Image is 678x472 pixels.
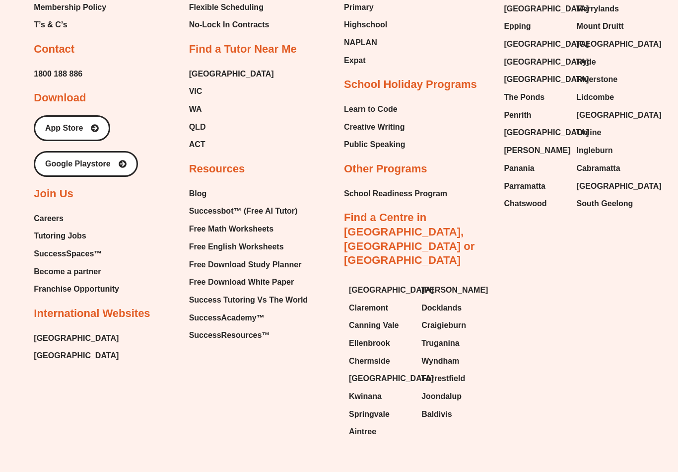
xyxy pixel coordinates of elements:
[349,354,411,369] a: Chermside
[577,143,639,158] a: Ingleburn
[189,42,297,57] h2: Find a Tutor Near Me
[504,19,566,34] a: Epping
[504,125,589,140] span: [GEOGRAPHIC_DATA]
[504,161,566,176] a: Panania
[504,196,566,211] a: Chatswood
[349,301,411,315] a: Claremont
[421,283,488,298] span: [PERSON_NAME]
[344,35,392,50] a: NAPLAN
[577,1,619,16] span: Merrylands
[344,78,477,92] h2: School Holiday Programs
[349,336,390,351] span: Ellenbrook
[344,53,392,68] a: Expat
[34,67,82,81] span: 1800 188 886
[504,143,566,158] a: [PERSON_NAME]
[421,407,484,422] a: Baldivis
[577,108,662,123] span: [GEOGRAPHIC_DATA]
[349,301,388,315] span: Claremont
[504,108,566,123] a: Penrith
[34,91,86,105] h2: Download
[577,90,614,105] span: Lidcombe
[189,102,202,117] span: WA
[577,55,596,70] span: Ryde
[349,318,411,333] a: Canning Vale
[577,108,639,123] a: [GEOGRAPHIC_DATA]
[34,115,110,141] a: App Store
[344,186,447,201] a: School Readiness Program
[421,318,466,333] span: Craigieburn
[349,389,411,404] a: Kwinana
[421,336,459,351] span: Truganina
[34,282,119,297] span: Franchise Opportunity
[504,179,566,194] a: Parramatta
[34,151,138,177] a: Google Playstore
[189,120,206,135] span: QLD
[344,137,406,152] a: Public Speaking
[189,222,308,236] a: Free Math Worksheets
[344,35,377,50] span: NAPLAN
[577,196,633,211] span: South Geelong
[349,336,411,351] a: Ellenbrook
[344,211,475,266] a: Find a Centre in [GEOGRAPHIC_DATA], [GEOGRAPHIC_DATA] or [GEOGRAPHIC_DATA]
[421,301,484,315] a: Docklands
[34,211,64,226] span: Careers
[577,179,639,194] a: [GEOGRAPHIC_DATA]
[421,336,484,351] a: Truganina
[577,37,639,52] a: [GEOGRAPHIC_DATA]
[577,72,639,87] a: Riverstone
[34,17,106,32] a: T’s & C’s
[34,264,101,279] span: Become a partner
[189,162,245,176] h2: Resources
[34,307,150,321] h2: International Websites
[504,19,531,34] span: Epping
[577,19,624,34] span: Mount Druitt
[189,186,308,201] a: Blog
[577,1,639,16] a: Merrylands
[421,283,484,298] a: [PERSON_NAME]
[421,371,465,386] span: Forrestfield
[504,37,589,52] span: [GEOGRAPHIC_DATA]
[504,55,589,70] span: [GEOGRAPHIC_DATA]
[349,283,411,298] a: [GEOGRAPHIC_DATA]
[577,55,639,70] a: Ryde
[344,162,427,176] h2: Other Programs
[508,360,678,472] iframe: Chat Widget
[504,108,531,123] span: Penrith
[34,42,74,57] h2: Contact
[349,354,390,369] span: Chermside
[344,102,406,117] a: Learn to Code
[577,90,639,105] a: Lidcombe
[189,311,308,325] a: SuccessAcademy™
[189,102,274,117] a: WA
[189,239,284,254] span: Free English Worksheets
[34,246,119,261] a: SuccessSpaces™
[189,293,308,308] a: Success Tutoring Vs The World
[34,211,119,226] a: Careers
[344,53,366,68] span: Expat
[34,348,119,363] a: [GEOGRAPHIC_DATA]
[344,102,398,117] span: Learn to Code
[344,17,392,32] a: Highschool
[577,161,620,176] span: Cabramatta
[189,17,273,32] a: No-Lock In Contracts
[421,354,484,369] a: Wyndham
[189,328,308,343] a: SuccessResources™
[504,1,589,16] span: [GEOGRAPHIC_DATA]
[504,72,589,87] span: [GEOGRAPHIC_DATA]
[34,246,102,261] span: SuccessSpaces™
[344,120,406,135] a: Creative Writing
[577,143,613,158] span: Ingleburn
[349,424,411,439] a: Aintree
[349,424,376,439] span: Aintree
[189,67,274,81] a: [GEOGRAPHIC_DATA]
[421,407,452,422] span: Baldivis
[34,187,73,201] h2: Join Us
[189,204,308,219] a: Successbot™ (Free AI Tutor)
[504,179,545,194] span: Parramatta
[421,318,484,333] a: Craigieburn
